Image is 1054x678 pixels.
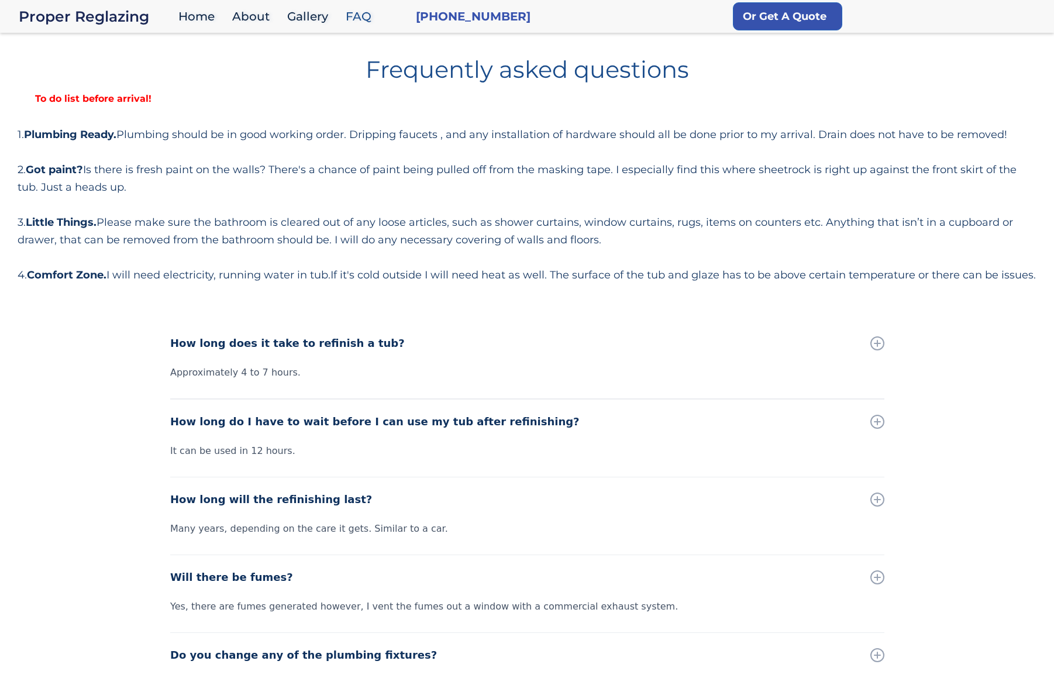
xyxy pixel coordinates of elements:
[733,2,842,30] a: Or Get A Quote
[416,8,531,25] a: [PHONE_NUMBER]
[170,600,884,614] div: Yes, there are fumes generated however, I vent the fumes out a window with a commercial exhaust s...
[27,269,106,281] strong: Comfort Zone.
[281,4,340,29] a: Gallery
[19,8,173,25] div: Proper Reglazing
[18,49,1036,81] h1: Frequently asked questions
[170,414,580,430] div: How long do I have to wait before I can use my tub after refinishing?
[170,444,884,458] div: It can be used in 12 hours.
[19,8,173,25] a: home
[24,128,116,141] strong: Plumbing Ready.
[170,647,437,663] div: Do you change any of the plumbing fixtures?
[26,216,97,229] strong: Little Things.
[18,93,169,104] strong: To do list before arrival!
[173,4,226,29] a: Home
[170,491,372,508] div: How long will the refinishing last?
[170,522,884,536] div: Many years, depending on the care it gets. Similar to a car.
[170,366,884,380] div: Approximately 4 to 7 hours.
[18,126,1036,284] div: 1. Plumbing should be in good working order. Dripping faucets , and any installation of hardware ...
[226,4,281,29] a: About
[26,163,83,176] strong: Got paint?
[170,335,405,352] div: How long does it take to refinish a tub?
[340,4,383,29] a: FAQ
[170,569,293,586] div: Will there be fumes?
